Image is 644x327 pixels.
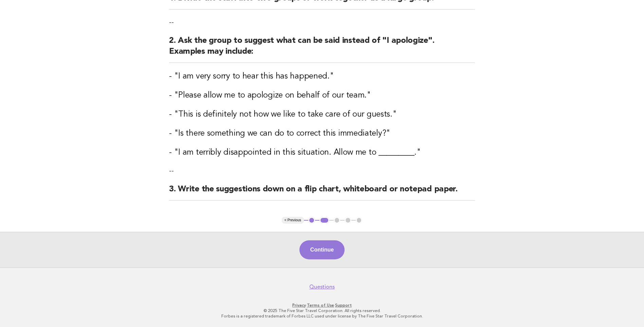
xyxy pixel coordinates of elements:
[114,313,530,319] p: Forbes is a registered trademark of Forbes LLC used under license by The Five Star Travel Corpora...
[292,303,306,308] a: Privacy
[169,18,475,27] p: --
[169,147,475,158] h3: - "I am terribly disappointed in this situation. Allow me to _________."
[282,217,304,224] button: < Previous
[308,217,315,224] button: 1
[309,283,335,290] a: Questions
[169,71,475,82] h3: - "I am very sorry to hear this has happened."
[114,303,530,308] p: · ·
[114,308,530,313] p: © 2025 The Five Star Travel Corporation. All rights reserved.
[335,303,352,308] a: Support
[169,166,475,176] p: --
[319,217,329,224] button: 2
[169,35,475,63] h2: 2. Ask the group to suggest what can be said instead of "I apologize". Examples may include:
[169,184,475,201] h2: 3. Write the suggestions down on a flip chart, whiteboard or notepad paper.
[169,109,475,120] h3: - "This is definitely not how we like to take care of our guests."
[307,303,334,308] a: Terms of Use
[169,90,475,101] h3: - "Please allow me to apologize on behalf of our team."
[169,128,475,139] h3: - "Is there something we can do to correct this immediately?"
[299,240,345,259] button: Continue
